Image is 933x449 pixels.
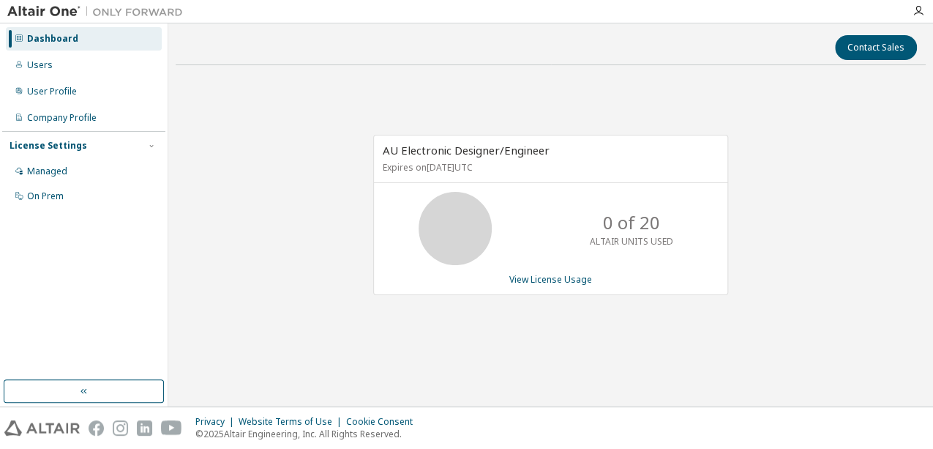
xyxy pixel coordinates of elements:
[835,35,917,60] button: Contact Sales
[27,166,67,177] div: Managed
[27,112,97,124] div: Company Profile
[10,140,87,152] div: License Settings
[113,420,128,436] img: instagram.svg
[137,420,152,436] img: linkedin.svg
[27,190,64,202] div: On Prem
[346,416,421,428] div: Cookie Consent
[239,416,346,428] div: Website Terms of Use
[509,273,592,286] a: View License Usage
[590,235,673,248] p: ALTAIR UNITS USED
[195,416,239,428] div: Privacy
[27,59,53,71] div: Users
[161,420,182,436] img: youtube.svg
[195,428,421,440] p: © 2025 Altair Engineering, Inc. All Rights Reserved.
[27,86,77,97] div: User Profile
[89,420,104,436] img: facebook.svg
[383,161,715,174] p: Expires on [DATE] UTC
[7,4,190,19] img: Altair One
[27,33,78,45] div: Dashboard
[603,210,660,235] p: 0 of 20
[4,420,80,436] img: altair_logo.svg
[383,143,550,157] span: AU Electronic Designer/Engineer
